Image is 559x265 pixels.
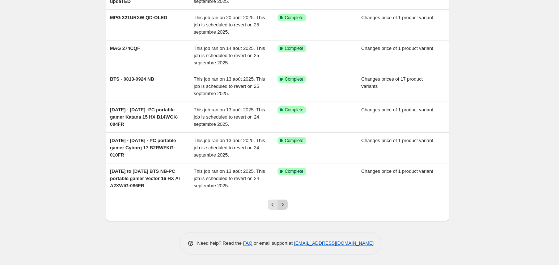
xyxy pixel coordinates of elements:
button: Previous [268,200,278,210]
span: This job ran on 13 août 2025. This job is scheduled to revert on 24 septembre 2025. [194,107,265,127]
span: [DATE] - [DATE] -PC portable gamer Katana 15 HX B14WGK-004FR [110,107,178,127]
span: Changes price of 1 product variant [361,168,433,174]
span: Changes price of 1 product variant [361,46,433,51]
span: [DATE] - [DATE] - PC portable gamer Cyborg 17 B2RWFKG-010FR [110,138,176,158]
span: This job ran on 14 août 2025. This job is scheduled to revert on 25 septembre 2025. [194,46,265,65]
span: Changes price of 1 product variant [361,15,433,20]
span: Complete [285,138,303,144]
span: BTS - 0813-0924 NB [110,76,154,82]
span: Complete [285,168,303,174]
span: Complete [285,46,303,51]
span: This job ran on 13 août 2025. This job is scheduled to revert on 24 septembre 2025. [194,138,265,158]
span: Complete [285,15,303,21]
button: Next [278,200,288,210]
span: Complete [285,76,303,82]
a: [EMAIL_ADDRESS][DOMAIN_NAME] [294,240,374,246]
span: Changes price of 1 product variant [361,138,433,143]
span: This job ran on 13 août 2025. This job is scheduled to revert on 24 septembre 2025. [194,168,265,188]
span: or email support at [253,240,294,246]
span: This job ran on 20 août 2025. This job is scheduled to revert on 25 septembre 2025. [194,15,265,35]
span: MAG 274CQF [110,46,140,51]
a: FAQ [243,240,253,246]
span: Changes prices of 17 product variants [361,76,423,89]
nav: Pagination [268,200,288,210]
span: This job ran on 13 août 2025. This job is scheduled to revert on 25 septembre 2025. [194,76,265,96]
span: Need help? Read the [197,240,243,246]
span: [DATE] to [DATE] BTS NB-PC portable gamer Vector 16 HX AI A2XWIG-086FR [110,168,180,188]
span: Complete [285,107,303,113]
span: Changes price of 1 product variant [361,107,433,112]
span: MPG 321URXW QD-OLED [110,15,167,20]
